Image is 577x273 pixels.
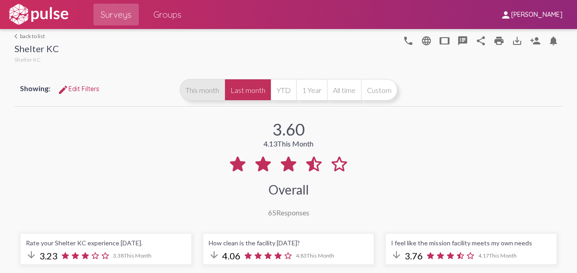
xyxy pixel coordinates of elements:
[526,31,544,49] button: Person
[15,56,40,63] span: Shelter KC
[439,35,450,46] mat-icon: tablet
[391,249,402,260] mat-icon: arrow_downward
[405,250,423,261] span: 3.76
[472,31,490,49] button: Share
[296,79,327,101] button: 1 Year
[26,249,37,260] mat-icon: arrow_downward
[180,79,225,101] button: This month
[15,34,20,39] mat-icon: arrow_back_ios
[273,119,305,139] div: 3.60
[93,4,139,25] a: Surveys
[512,35,523,46] mat-icon: Download
[475,35,486,46] mat-icon: Share
[113,252,152,259] span: 3.38
[435,31,454,49] button: tablet
[271,79,296,101] button: YTD
[209,249,220,260] mat-icon: arrow_downward
[391,239,551,247] div: I feel like the mission facility meets my own needs
[403,35,414,46] mat-icon: language
[225,79,271,101] button: Last month
[548,35,559,46] mat-icon: Bell
[511,11,562,19] span: [PERSON_NAME]
[39,250,58,261] span: 3.23
[15,43,59,56] div: Shelter KC
[500,10,511,20] mat-icon: person
[50,81,107,97] button: Edit FiltersEdit Filters
[544,31,562,49] button: Bell
[26,239,186,247] div: Rate your Shelter KC experience [DATE].
[264,139,313,148] div: 4.13
[399,31,417,49] button: language
[493,6,570,23] button: [PERSON_NAME]
[478,252,517,259] span: 4.17
[58,84,68,95] mat-icon: Edit Filters
[417,31,435,49] button: language
[146,4,189,25] a: Groups
[494,35,504,46] mat-icon: print
[124,252,152,259] span: This Month
[361,79,397,101] button: Custom
[269,182,309,197] div: Overall
[7,3,70,26] img: white-logo.svg
[296,252,334,259] span: 4.83
[327,79,361,101] button: All time
[277,139,313,148] span: This Month
[268,208,276,217] span: 65
[268,208,309,217] div: Responses
[101,6,132,23] span: Surveys
[153,6,181,23] span: Groups
[15,33,59,39] a: back to list
[530,35,541,46] mat-icon: Person
[489,252,517,259] span: This Month
[20,84,50,93] span: Showing:
[209,239,369,247] div: How clean is the facility [DATE]?
[508,31,526,49] button: Download
[222,250,240,261] span: 4.06
[454,31,472,49] button: speaker_notes
[58,85,99,93] span: Edit Filters
[307,252,334,259] span: This Month
[490,31,508,49] a: print
[421,35,432,46] mat-icon: language
[457,35,468,46] mat-icon: speaker_notes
